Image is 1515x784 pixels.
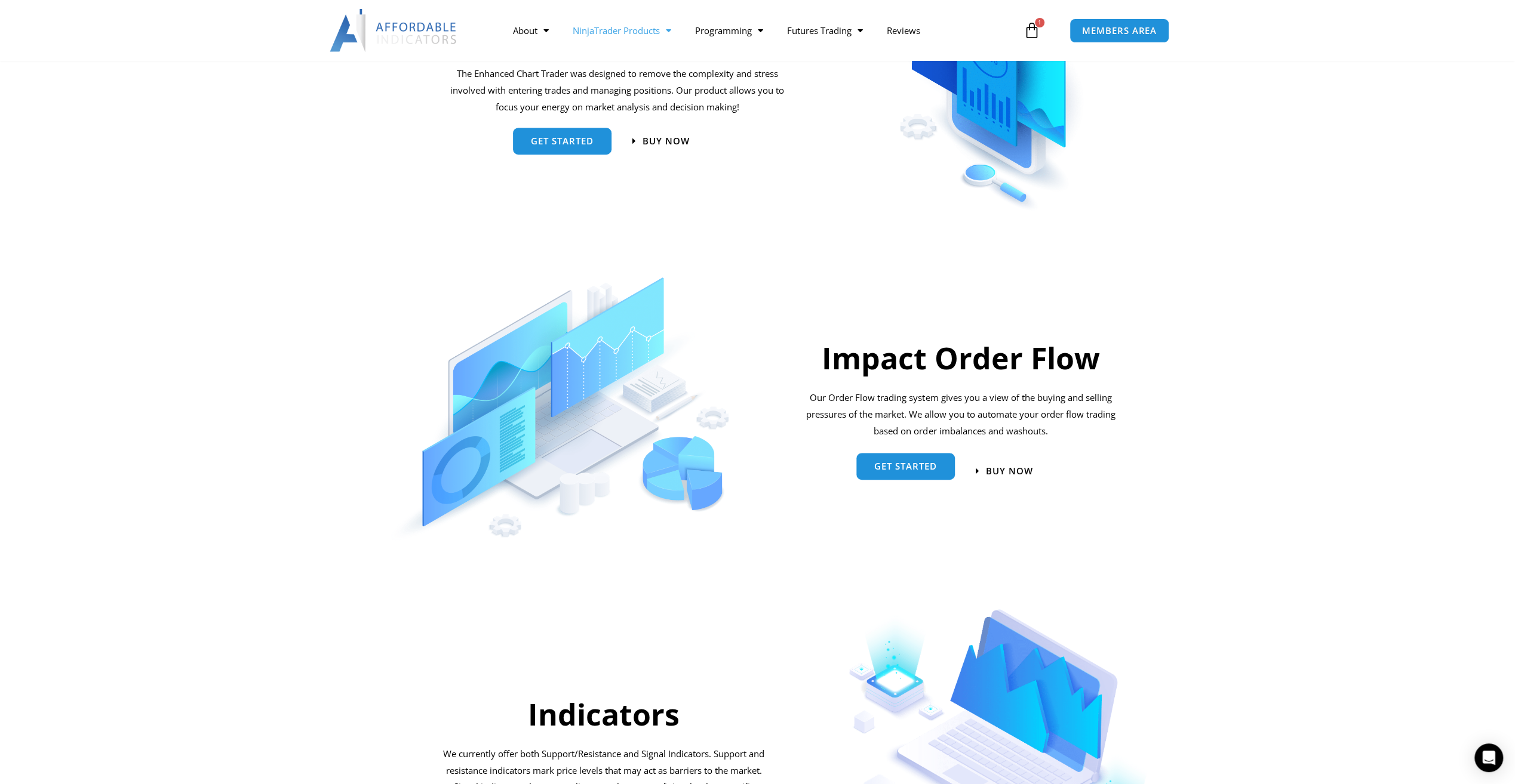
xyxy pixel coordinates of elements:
[1006,13,1058,48] a: 1
[513,128,611,155] a: get started
[874,462,937,471] span: Get started
[856,453,955,480] a: Get started
[800,390,1121,440] div: Our Order Flow trading system gives you a view of the buying and selling pressures of the market....
[1070,18,1169,43] a: MEMBERS AREA
[632,137,690,146] a: Buy now
[1035,18,1044,27] span: 1
[683,17,775,44] a: Programming
[874,17,932,44] a: Reviews
[986,467,1033,476] span: BUY NOW
[976,467,1033,476] a: BUY NOW
[1082,26,1157,35] span: MEMBERS AREA
[1474,743,1503,772] div: Open Intercom Messenger
[775,17,874,44] a: Futures Trading
[391,277,729,540] img: OrderFlow | Affordable Indicators – NinjaTrader
[560,17,683,44] a: NinjaTrader Products
[435,695,773,734] h2: Indicators
[531,137,594,146] span: get started
[448,66,786,116] p: The Enhanced Chart Trader was designed to remove the complexity and stress involved with entering...
[800,339,1121,378] h2: Impact Order Flow
[500,17,1020,44] nav: Menu
[500,17,560,44] a: About
[330,9,458,52] img: LogoAI | Affordable Indicators – NinjaTrader
[643,137,690,146] span: Buy now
